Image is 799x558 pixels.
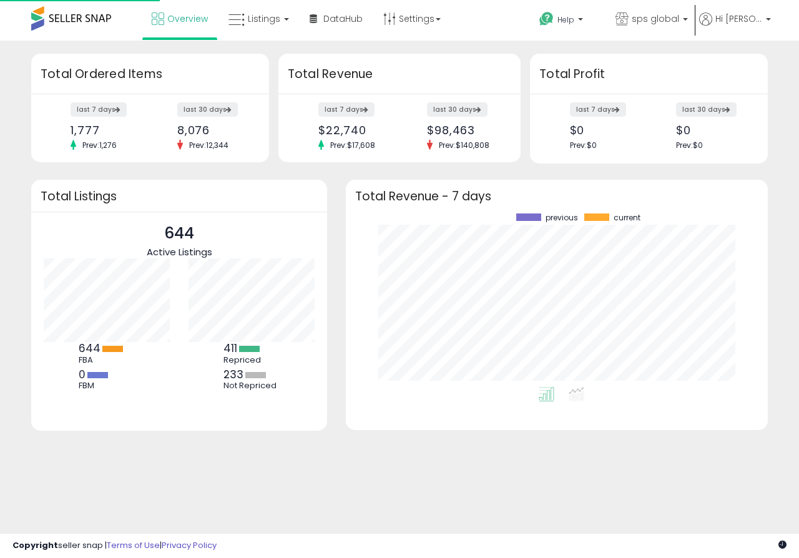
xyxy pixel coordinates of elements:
[147,245,212,258] span: Active Listings
[557,14,574,25] span: Help
[427,102,488,117] label: last 30 days
[41,192,318,201] h3: Total Listings
[355,192,758,201] h3: Total Revenue - 7 days
[79,355,135,365] div: FBA
[79,341,100,356] b: 644
[223,341,237,356] b: 411
[107,539,160,551] a: Terms of Use
[71,124,140,137] div: 1,777
[676,102,737,117] label: last 30 days
[223,367,243,382] b: 233
[12,540,217,552] div: seller snap | |
[570,102,626,117] label: last 7 days
[71,102,127,117] label: last 7 days
[147,222,212,245] p: 644
[41,66,260,83] h3: Total Ordered Items
[546,213,578,222] span: previous
[570,124,640,137] div: $0
[318,102,375,117] label: last 7 days
[167,12,208,25] span: Overview
[177,124,247,137] div: 8,076
[324,140,381,150] span: Prev: $17,608
[12,539,58,551] strong: Copyright
[699,12,771,41] a: Hi [PERSON_NAME]
[323,12,363,25] span: DataHub
[318,124,390,137] div: $22,740
[177,102,238,117] label: last 30 days
[676,140,703,150] span: Prev: $0
[162,539,217,551] a: Privacy Policy
[539,11,554,27] i: Get Help
[427,124,499,137] div: $98,463
[79,367,86,382] b: 0
[433,140,496,150] span: Prev: $140,808
[288,66,511,83] h3: Total Revenue
[632,12,679,25] span: sps global
[676,124,746,137] div: $0
[248,12,280,25] span: Listings
[614,213,640,222] span: current
[183,140,235,150] span: Prev: 12,344
[223,381,280,391] div: Not Repriced
[223,355,280,365] div: Repriced
[79,381,135,391] div: FBM
[539,66,758,83] h3: Total Profit
[529,2,604,41] a: Help
[570,140,597,150] span: Prev: $0
[715,12,762,25] span: Hi [PERSON_NAME]
[76,140,123,150] span: Prev: 1,276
